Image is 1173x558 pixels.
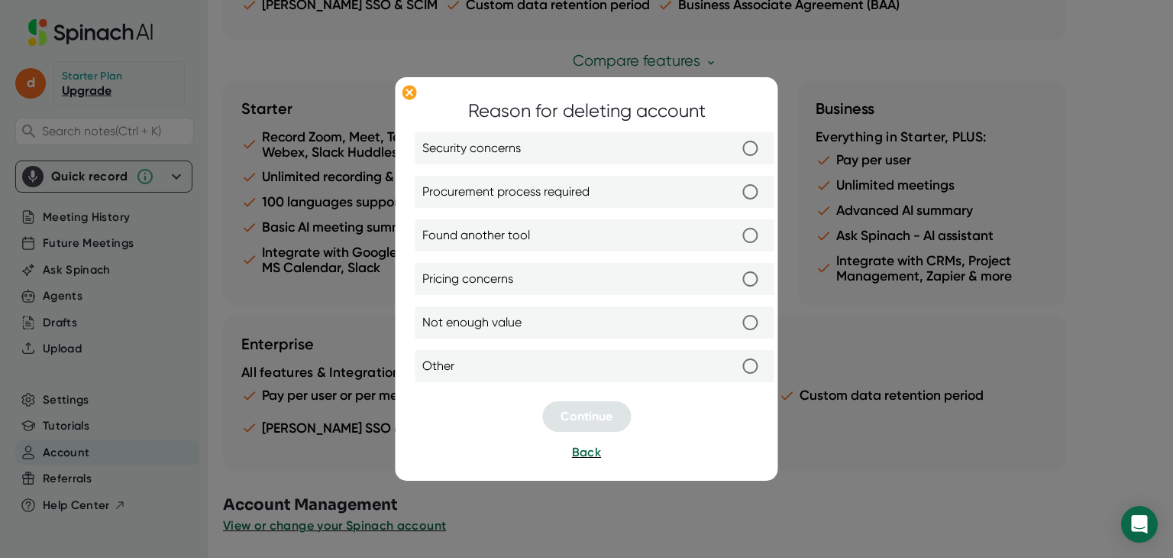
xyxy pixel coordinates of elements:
[422,139,521,157] span: Security concerns
[1121,506,1158,543] div: Open Intercom Messenger
[572,445,601,459] span: Back
[422,226,530,245] span: Found another tool
[422,270,513,288] span: Pricing concerns
[542,401,631,432] button: Continue
[468,97,706,125] div: Reason for deleting account
[561,409,612,423] span: Continue
[572,443,601,462] button: Back
[422,183,590,201] span: Procurement process required
[422,357,454,375] span: Other
[422,313,522,332] span: Not enough value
